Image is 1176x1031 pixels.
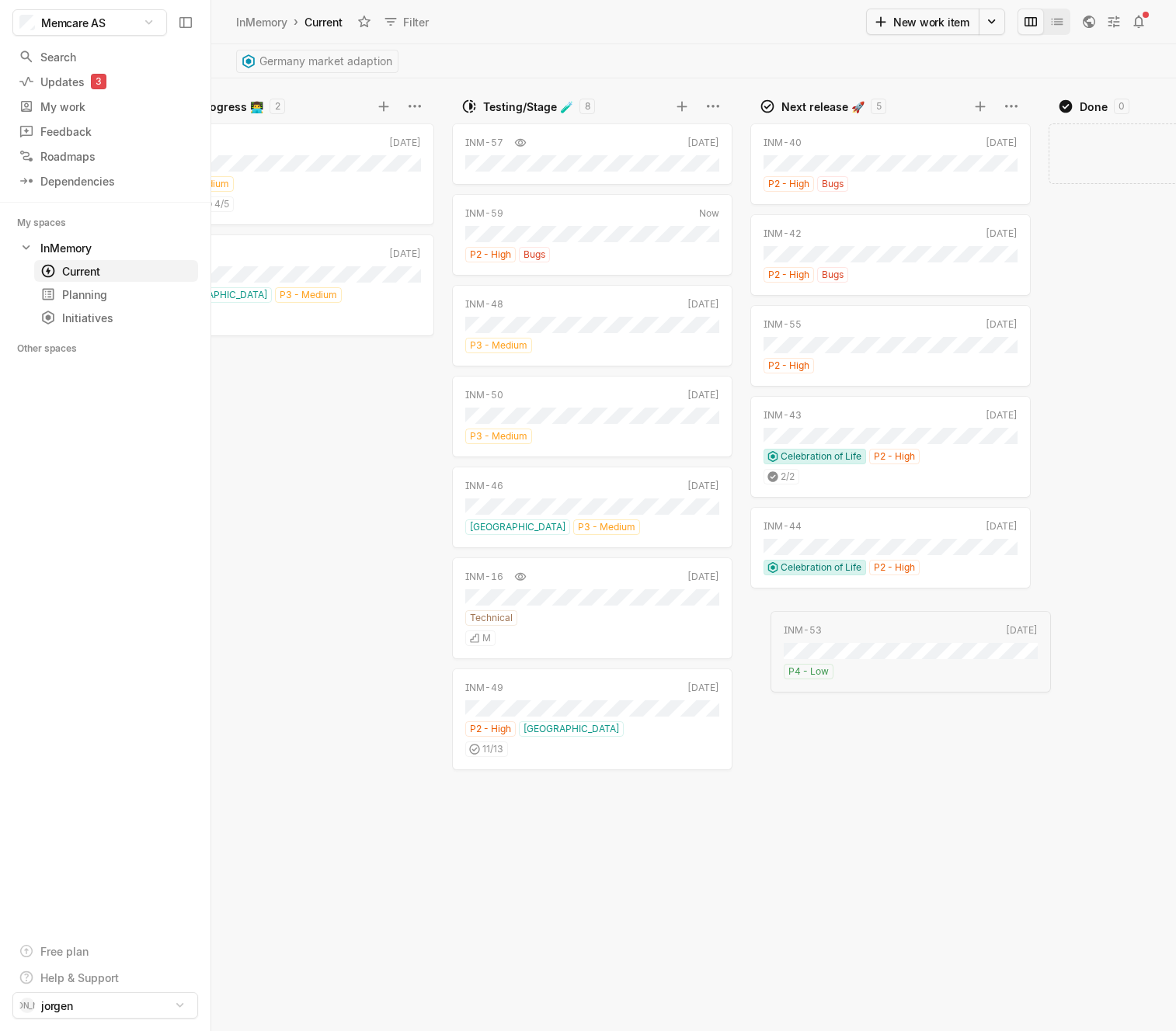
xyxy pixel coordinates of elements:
[12,144,198,168] a: Roadmaps
[19,99,192,115] div: My work
[866,9,979,35] button: New work item
[12,992,198,1019] button: [PERSON_NAME]jorgen
[34,260,198,282] a: Current
[1044,9,1070,35] button: Change to mode list_view
[40,943,89,960] div: Free plan
[34,283,198,305] a: Planning
[377,9,438,34] button: Filter
[40,263,192,279] div: Current
[91,74,106,89] div: 3
[19,123,192,140] div: Feedback
[301,12,346,33] div: Current
[270,99,285,114] div: 2
[750,119,1038,1031] div: grid
[12,237,198,259] a: InMemory
[17,215,85,231] div: My spaces
[452,119,739,1031] div: grid
[1018,9,1070,35] div: board and list toggle
[41,15,106,31] span: Memcare AS
[579,99,595,114] div: 8
[19,148,192,165] div: Roadmaps
[17,341,96,356] div: Other spaces
[12,169,198,193] a: Dependencies
[294,14,298,30] div: ›
[259,50,392,72] span: Germany market adaption
[34,307,198,328] a: Initiatives
[154,119,441,1031] div: grid
[12,70,198,93] a: Updates3
[40,240,92,256] div: InMemory
[483,99,573,115] div: Testing/Stage 🧪
[236,14,287,30] div: InMemory
[12,120,198,143] a: Feedback
[19,74,192,90] div: Updates
[1080,99,1108,115] div: Done
[12,9,167,36] button: Memcare AS
[1114,99,1129,114] div: 0
[12,95,198,118] a: My work
[185,99,263,115] div: In progress 👨‍💻
[871,99,886,114] div: 5
[12,939,198,963] a: Free plan
[233,12,291,33] a: InMemory
[40,970,119,986] div: Help & Support
[41,998,73,1014] span: jorgen
[1018,9,1044,35] button: Change to mode board_view
[781,99,865,115] div: Next release 🚀
[19,49,192,65] div: Search
[12,45,198,68] a: Search
[40,310,192,326] div: Initiatives
[19,173,192,189] div: Dependencies
[40,286,192,303] div: Planning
